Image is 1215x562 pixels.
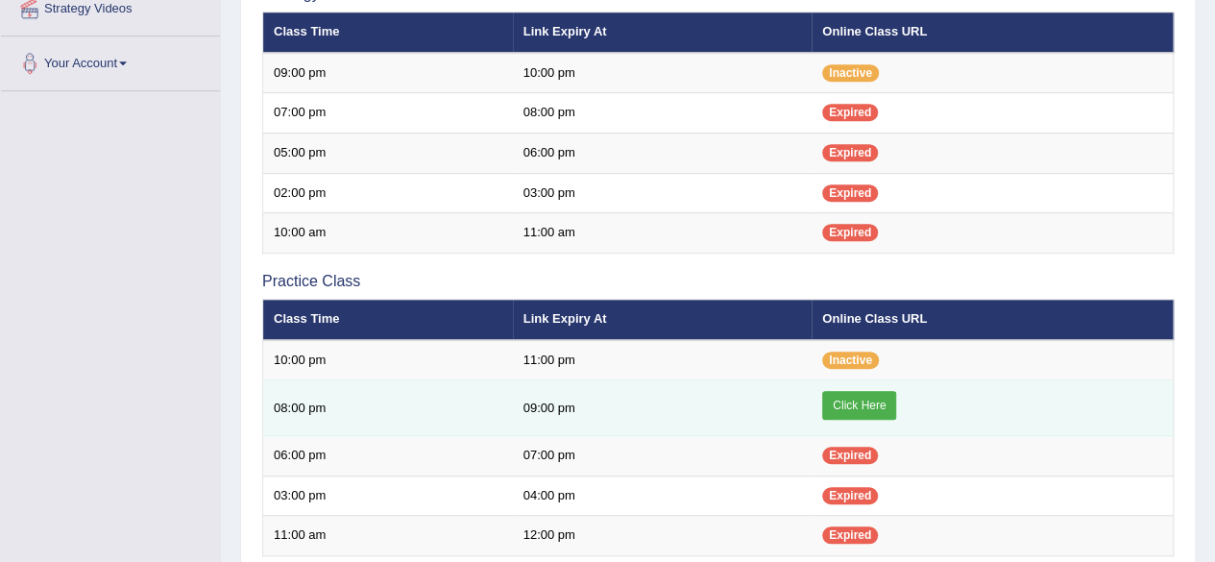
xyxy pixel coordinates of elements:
[822,526,878,544] span: Expired
[263,213,513,254] td: 10:00 am
[822,487,878,504] span: Expired
[1,37,220,85] a: Your Account
[263,436,513,476] td: 06:00 pm
[822,352,879,369] span: Inactive
[513,53,813,93] td: 10:00 pm
[263,12,513,53] th: Class Time
[812,12,1173,53] th: Online Class URL
[513,300,813,340] th: Link Expiry At
[513,476,813,516] td: 04:00 pm
[513,12,813,53] th: Link Expiry At
[822,184,878,202] span: Expired
[263,53,513,93] td: 09:00 pm
[822,144,878,161] span: Expired
[513,380,813,436] td: 09:00 pm
[513,340,813,380] td: 11:00 pm
[263,173,513,213] td: 02:00 pm
[812,300,1173,340] th: Online Class URL
[263,133,513,173] td: 05:00 pm
[513,133,813,173] td: 06:00 pm
[513,213,813,254] td: 11:00 am
[263,93,513,134] td: 07:00 pm
[263,300,513,340] th: Class Time
[513,173,813,213] td: 03:00 pm
[513,516,813,556] td: 12:00 pm
[822,104,878,121] span: Expired
[263,380,513,436] td: 08:00 pm
[822,224,878,241] span: Expired
[822,447,878,464] span: Expired
[263,340,513,380] td: 10:00 pm
[822,391,896,420] a: Click Here
[822,64,879,82] span: Inactive
[263,516,513,556] td: 11:00 am
[263,476,513,516] td: 03:00 pm
[513,93,813,134] td: 08:00 pm
[262,273,1174,290] h3: Practice Class
[513,436,813,476] td: 07:00 pm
